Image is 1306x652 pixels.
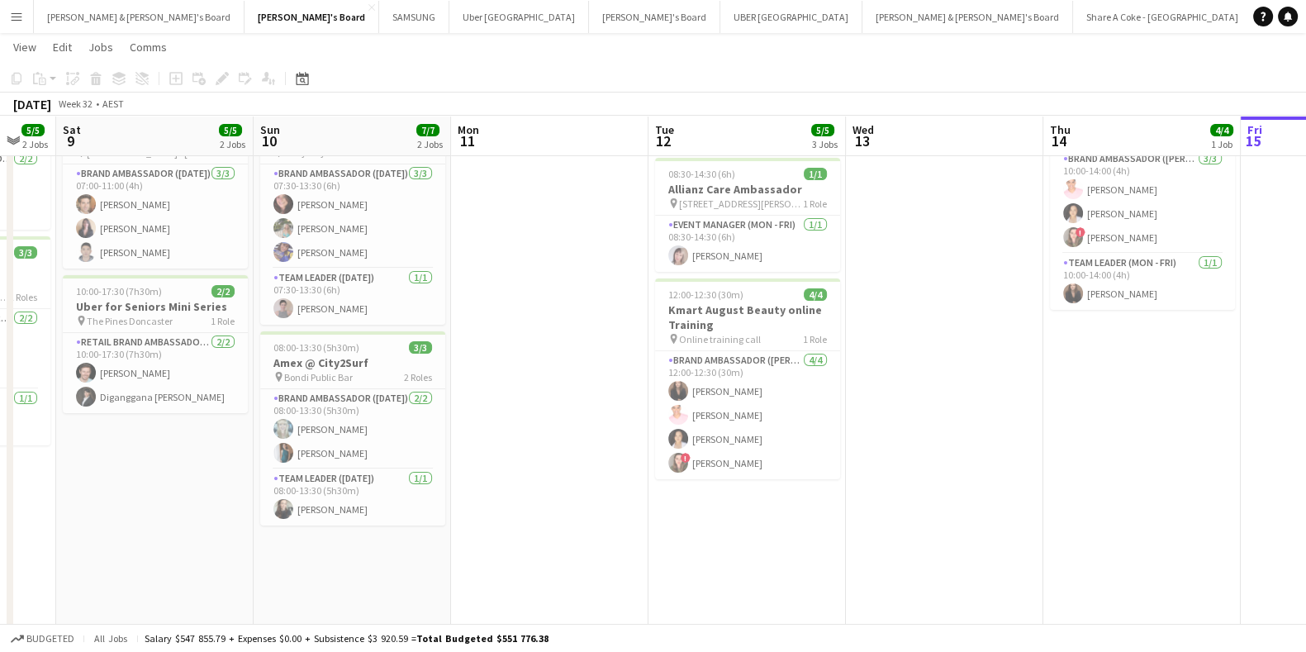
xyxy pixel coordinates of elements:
[812,138,838,150] div: 3 Jobs
[13,96,51,112] div: [DATE]
[8,630,77,648] button: Budgeted
[88,40,113,55] span: Jobs
[850,131,874,150] span: 13
[1245,131,1262,150] span: 15
[417,138,443,150] div: 2 Jobs
[284,371,353,383] span: Bondi Public Bar
[1050,254,1235,310] app-card-role: Team Leader (Mon - Fri)1/110:00-14:00 (4h)[PERSON_NAME]
[63,299,248,314] h3: Uber for Seniors Mini Series
[260,164,445,269] app-card-role: Brand Ambassador ([DATE])3/307:30-13:30 (6h)[PERSON_NAME][PERSON_NAME][PERSON_NAME]
[681,453,691,463] span: !
[76,285,162,297] span: 10:00-17:30 (7h30m)
[26,633,74,645] span: Budgeted
[655,122,674,137] span: Tue
[404,371,432,383] span: 2 Roles
[63,275,248,413] app-job-card: 10:00-17:30 (7h30m)2/2Uber for Seniors Mini Series The Pines Doncaster1 RoleRETAIL Brand Ambassad...
[260,469,445,526] app-card-role: Team Leader ([DATE])1/108:00-13:30 (5h30m)[PERSON_NAME]
[273,341,359,354] span: 08:00-13:30 (5h30m)
[211,315,235,327] span: 1 Role
[87,315,173,327] span: The Pines Doncaster
[1050,122,1071,137] span: Thu
[449,1,589,33] button: Uber [GEOGRAPHIC_DATA]
[145,632,549,645] div: Salary $547 855.79 + Expenses $0.00 + Subsistence $3 920.59 =
[260,122,280,137] span: Sun
[63,122,81,137] span: Sat
[82,36,120,58] a: Jobs
[804,288,827,301] span: 4/4
[679,198,803,210] span: [STREET_ADDRESS][PERSON_NAME]
[55,98,96,110] span: Week 32
[1050,150,1235,254] app-card-role: Brand Ambassador ([PERSON_NAME])3/310:00-14:00 (4h)[PERSON_NAME][PERSON_NAME]![PERSON_NAME]
[53,40,72,55] span: Edit
[668,288,743,301] span: 12:00-12:30 (30m)
[260,92,445,325] app-job-card: 07:30-13:30 (6h)4/4P.E. Nation @ Glory Days (New Moon) Glory Days - Bondi Pavilion2 RolesBrand Am...
[9,291,37,303] span: 2 Roles
[416,632,549,645] span: Total Budgeted $551 776.38
[655,351,840,479] app-card-role: Brand Ambassador ([PERSON_NAME])4/412:00-12:30 (30m)[PERSON_NAME][PERSON_NAME][PERSON_NAME]![PERS...
[7,36,43,58] a: View
[653,131,674,150] span: 12
[60,131,81,150] span: 9
[458,122,479,137] span: Mon
[91,632,131,645] span: All jobs
[811,124,834,136] span: 5/5
[63,92,248,269] app-job-card: 07:00-11:00 (4h)3/3Uber Dine Out - [GEOGRAPHIC_DATA] [GEOGRAPHIC_DATA] - [GEOGRAPHIC_DATA]1 RoleB...
[655,216,840,272] app-card-role: Event Manager (Mon - Fri)1/108:30-14:30 (6h)[PERSON_NAME]
[379,1,449,33] button: SAMSUNG
[862,1,1073,33] button: [PERSON_NAME] & [PERSON_NAME]'s Board
[1076,227,1085,237] span: !
[1210,124,1233,136] span: 4/4
[655,278,840,479] app-job-card: 12:00-12:30 (30m)4/4Kmart August Beauty online Training Online training call1 RoleBrand Ambassado...
[409,341,432,354] span: 3/3
[655,182,840,197] h3: Allianz Care Ambassador
[260,269,445,325] app-card-role: Team Leader ([DATE])1/107:30-13:30 (6h)[PERSON_NAME]
[13,40,36,55] span: View
[455,131,479,150] span: 11
[720,1,862,33] button: UBER [GEOGRAPHIC_DATA]
[655,302,840,332] h3: Kmart August Beauty online Training
[1050,92,1235,310] app-job-card: 10:00-14:00 (4h)4/4Kmart August Beauty Rainbow Studios - [GEOGRAPHIC_DATA]2 RolesBrand Ambassador...
[211,285,235,297] span: 2/2
[260,331,445,526] app-job-card: 08:00-13:30 (5h30m)3/3Amex @ City2Surf Bondi Public Bar2 RolesBrand Ambassador ([DATE])2/208:00-1...
[21,124,45,136] span: 5/5
[416,124,439,136] span: 7/7
[34,1,245,33] button: [PERSON_NAME] & [PERSON_NAME]'s Board
[668,168,735,180] span: 08:30-14:30 (6h)
[102,98,124,110] div: AEST
[258,131,280,150] span: 10
[1211,138,1232,150] div: 1 Job
[63,333,248,413] app-card-role: RETAIL Brand Ambassador ([DATE])2/210:00-17:30 (7h30m)[PERSON_NAME]Diganggana [PERSON_NAME]
[260,355,445,370] h3: Amex @ City2Surf
[589,1,720,33] button: [PERSON_NAME]'s Board
[804,168,827,180] span: 1/1
[130,40,167,55] span: Comms
[260,389,445,469] app-card-role: Brand Ambassador ([DATE])2/208:00-13:30 (5h30m)[PERSON_NAME][PERSON_NAME]
[14,246,37,259] span: 3/3
[219,124,242,136] span: 5/5
[22,138,48,150] div: 2 Jobs
[1073,1,1252,33] button: Share A Coke - [GEOGRAPHIC_DATA]
[1047,131,1071,150] span: 14
[679,333,761,345] span: Online training call
[803,333,827,345] span: 1 Role
[852,122,874,137] span: Wed
[63,164,248,269] app-card-role: Brand Ambassador ([DATE])3/307:00-11:00 (4h)[PERSON_NAME][PERSON_NAME][PERSON_NAME]
[220,138,245,150] div: 2 Jobs
[655,158,840,272] app-job-card: 08:30-14:30 (6h)1/1Allianz Care Ambassador [STREET_ADDRESS][PERSON_NAME]1 RoleEvent Manager (Mon ...
[245,1,379,33] button: [PERSON_NAME]'s Board
[46,36,78,58] a: Edit
[1247,122,1262,137] span: Fri
[123,36,173,58] a: Comms
[803,198,827,210] span: 1 Role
